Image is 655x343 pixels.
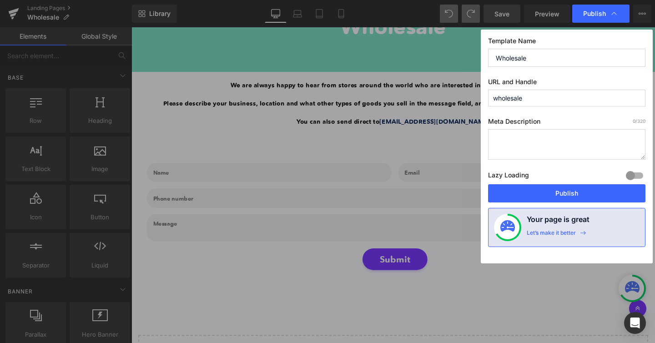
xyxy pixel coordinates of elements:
label: Meta Description [488,117,645,129]
label: Template Name [488,37,645,49]
label: URL and Handle [488,78,645,90]
div: Open Intercom Messenger [624,312,646,334]
label: Lazy Loading [488,169,529,184]
span: 0 [633,118,635,124]
img: onboarding-status.svg [500,220,515,235]
button: Submit [243,232,311,255]
span: Publish [583,10,606,18]
span: /320 [633,118,645,124]
input: Name [16,143,273,163]
input: Phone number [16,170,538,190]
div: Let’s make it better [527,229,576,241]
button: Publish [488,184,645,202]
input: Email [281,143,538,163]
h4: Your page is great [527,214,589,229]
a: [EMAIL_ADDRESS][DOMAIN_NAME] [261,95,377,103]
